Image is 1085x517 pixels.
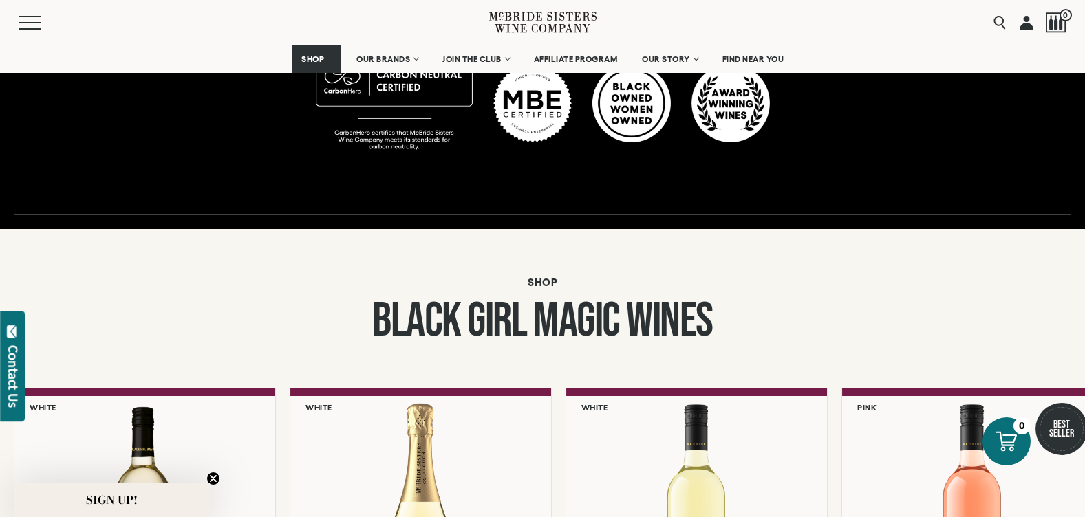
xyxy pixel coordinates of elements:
[581,403,608,412] h6: White
[372,292,461,350] span: Black
[642,54,690,64] span: OUR STORY
[626,292,713,350] span: Wines
[305,403,332,412] h6: White
[6,345,20,408] div: Contact Us
[442,54,502,64] span: JOIN THE CLUB
[533,292,620,350] span: Magic
[633,45,707,73] a: OUR STORY
[713,45,793,73] a: FIND NEAR YOU
[292,45,341,73] a: SHOP
[19,16,68,30] button: Mobile Menu Trigger
[30,403,56,412] h6: White
[525,45,627,73] a: AFFILIATE PROGRAM
[467,292,526,350] span: Girl
[86,492,138,508] span: SIGN UP!
[857,403,877,412] h6: Pink
[433,45,518,73] a: JOIN THE CLUB
[206,472,220,485] button: Close teaser
[534,54,618,64] span: AFFILIATE PROGRAM
[14,483,209,517] div: SIGN UP!Close teaser
[1013,417,1031,434] div: 0
[1060,9,1072,21] span: 0
[356,54,410,64] span: OUR BRANDS
[301,54,325,64] span: SHOP
[347,45,427,73] a: OUR BRANDS
[722,54,784,64] span: FIND NEAR YOU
